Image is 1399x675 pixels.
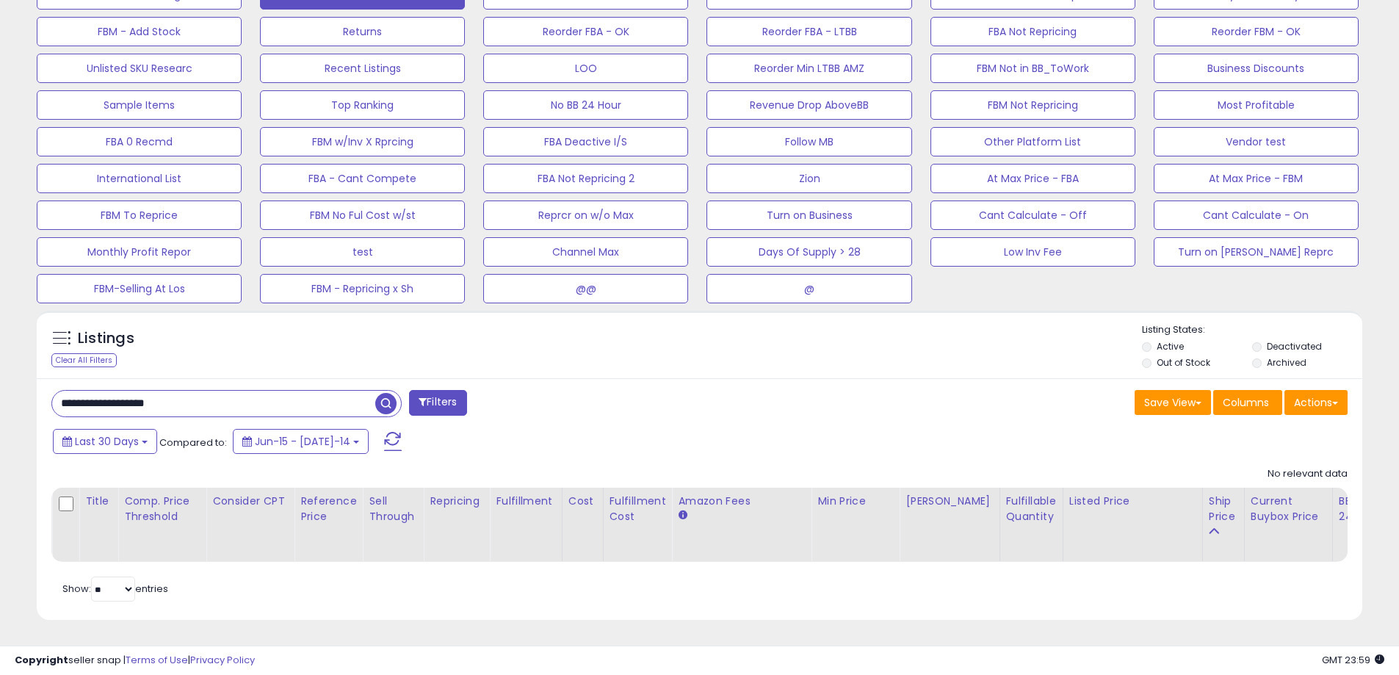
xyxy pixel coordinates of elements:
button: Reorder FBA - LTBB [706,17,911,46]
button: FBA 0 Recmd [37,127,242,156]
button: Cant Calculate - Off [930,201,1135,230]
span: Last 30 Days [75,434,139,449]
label: Out of Stock [1157,356,1210,369]
div: Clear All Filters [51,353,117,367]
div: No relevant data [1268,467,1348,481]
button: Turn on Business [706,201,911,230]
h5: Listings [78,328,134,349]
div: Consider CPT [212,494,288,509]
button: Columns [1213,390,1282,415]
div: Amazon Fees [678,494,805,509]
button: Most Profitable [1154,90,1359,120]
button: Cant Calculate - On [1154,201,1359,230]
button: FBM No Ful Cost w/st [260,201,465,230]
button: FBM - Repricing x Sh [260,274,465,303]
button: Last 30 Days [53,429,157,454]
button: Other Platform List [930,127,1135,156]
a: Terms of Use [126,653,188,667]
label: Archived [1267,356,1306,369]
div: Cost [568,494,597,509]
button: Unlisted SKU Researc [37,54,242,83]
button: International List [37,164,242,193]
button: test [260,237,465,267]
button: Follow MB [706,127,911,156]
button: @@ [483,274,688,303]
span: Columns [1223,395,1269,410]
label: Active [1157,340,1184,353]
button: FBM Not in BB_ToWork [930,54,1135,83]
button: FBM-Selling At Los [37,274,242,303]
button: @ [706,274,911,303]
button: Sample Items [37,90,242,120]
button: Save View [1135,390,1211,415]
button: LOO [483,54,688,83]
button: Turn on [PERSON_NAME] Reprc [1154,237,1359,267]
button: Reprcr on w/o Max [483,201,688,230]
button: Top Ranking [260,90,465,120]
button: Days Of Supply > 28 [706,237,911,267]
button: Business Discounts [1154,54,1359,83]
button: Revenue Drop AboveBB [706,90,911,120]
button: Filters [409,390,466,416]
button: Reorder FBM - OK [1154,17,1359,46]
button: Monthly Profit Repor [37,237,242,267]
div: Repricing [430,494,483,509]
div: Fulfillment [496,494,555,509]
div: Ship Price [1209,494,1238,524]
button: Reorder Min LTBB AMZ [706,54,911,83]
a: Privacy Policy [190,653,255,667]
button: FBM w/Inv X Rprcing [260,127,465,156]
div: Sell Through [369,494,417,524]
div: Fulfillment Cost [610,494,666,524]
p: Listing States: [1142,323,1362,337]
span: Compared to: [159,436,227,450]
button: Actions [1284,390,1348,415]
div: Title [85,494,112,509]
div: Min Price [817,494,893,509]
button: FBM - Add Stock [37,17,242,46]
div: Current Buybox Price [1251,494,1326,524]
button: Jun-15 - [DATE]-14 [233,429,369,454]
div: Reference Price [300,494,356,524]
div: BB Share 24h. [1339,494,1392,524]
button: At Max Price - FBM [1154,164,1359,193]
div: Listed Price [1069,494,1196,509]
button: FBM Not Repricing [930,90,1135,120]
button: Recent Listings [260,54,465,83]
button: Channel Max [483,237,688,267]
div: Comp. Price Threshold [124,494,200,524]
button: Returns [260,17,465,46]
div: seller snap | | [15,654,255,668]
div: Fulfillable Quantity [1006,494,1057,524]
button: FBA Not Repricing [930,17,1135,46]
button: FBA Not Repricing 2 [483,164,688,193]
button: Vendor test [1154,127,1359,156]
strong: Copyright [15,653,68,667]
small: Amazon Fees. [678,509,687,522]
button: FBA - Cant Compete [260,164,465,193]
span: Show: entries [62,582,168,596]
div: [PERSON_NAME] [905,494,993,509]
button: Zion [706,164,911,193]
button: FBM To Reprice [37,201,242,230]
button: No BB 24 Hour [483,90,688,120]
span: Jun-15 - [DATE]-14 [255,434,350,449]
span: 2025-08-14 23:59 GMT [1322,653,1384,667]
button: At Max Price - FBA [930,164,1135,193]
button: FBA Deactive I/S [483,127,688,156]
button: Low Inv Fee [930,237,1135,267]
label: Deactivated [1267,340,1322,353]
button: Reorder FBA - OK [483,17,688,46]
